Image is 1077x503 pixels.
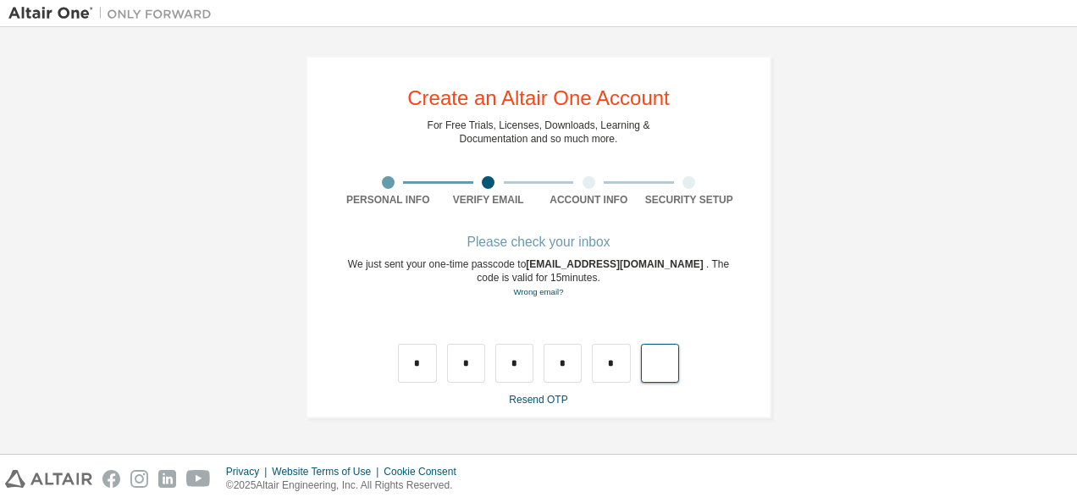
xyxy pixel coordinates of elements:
img: linkedin.svg [158,470,176,488]
div: Cookie Consent [384,465,466,478]
p: © 2025 Altair Engineering, Inc. All Rights Reserved. [226,478,467,493]
div: Please check your inbox [338,237,739,247]
img: youtube.svg [186,470,211,488]
div: Create an Altair One Account [407,88,670,108]
div: Website Terms of Use [272,465,384,478]
div: Security Setup [639,193,740,207]
img: facebook.svg [102,470,120,488]
div: Privacy [226,465,272,478]
img: altair_logo.svg [5,470,92,488]
div: Account Info [538,193,639,207]
a: Go back to the registration form [513,287,563,296]
div: Personal Info [338,193,439,207]
a: Resend OTP [509,394,567,406]
div: Verify Email [439,193,539,207]
img: Altair One [8,5,220,22]
img: instagram.svg [130,470,148,488]
div: For Free Trials, Licenses, Downloads, Learning & Documentation and so much more. [428,119,650,146]
div: We just sent your one-time passcode to . The code is valid for 15 minutes. [338,257,739,299]
span: [EMAIL_ADDRESS][DOMAIN_NAME] [526,258,706,270]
